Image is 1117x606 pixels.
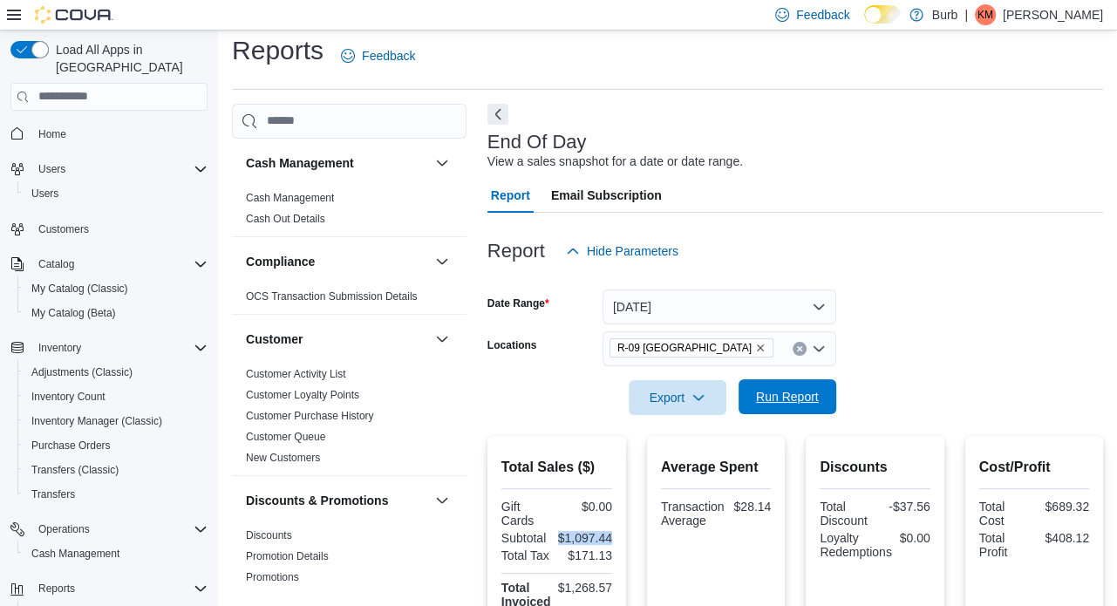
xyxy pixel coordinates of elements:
[603,289,836,324] button: [DATE]
[246,492,428,509] button: Discounts & Promotions
[31,439,111,453] span: Purchase Orders
[610,338,773,357] span: R-09 Tuscany Village
[24,278,208,299] span: My Catalog (Classic)
[31,306,116,320] span: My Catalog (Beta)
[432,153,453,174] button: Cash Management
[487,132,587,153] h3: End Of Day
[246,549,329,563] span: Promotion Details
[487,104,508,125] button: Next
[31,487,75,501] span: Transfers
[755,343,766,353] button: Remove R-09 Tuscany Village from selection in this group
[232,33,324,68] h1: Reports
[31,123,208,145] span: Home
[246,213,325,225] a: Cash Out Details
[38,222,89,236] span: Customers
[246,528,292,542] span: Discounts
[3,216,215,242] button: Customers
[232,187,467,236] div: Cash Management
[31,282,128,296] span: My Catalog (Classic)
[812,342,826,356] button: Open list of options
[246,410,374,422] a: Customer Purchase History
[35,6,113,24] img: Cova
[38,582,75,596] span: Reports
[24,386,112,407] a: Inventory Count
[964,4,968,25] p: |
[246,451,320,465] span: New Customers
[24,411,208,432] span: Inventory Manager (Classic)
[3,576,215,601] button: Reports
[38,522,90,536] span: Operations
[17,385,215,409] button: Inventory Count
[487,153,743,171] div: View a sales snapshot for a date or date range.
[24,484,208,505] span: Transfers
[17,458,215,482] button: Transfers (Classic)
[38,162,65,176] span: Users
[246,452,320,464] a: New Customers
[246,330,303,348] h3: Customer
[820,531,892,559] div: Loyalty Redemptions
[246,571,299,583] a: Promotions
[501,500,554,528] div: Gift Cards
[246,367,346,381] span: Customer Activity List
[501,548,554,562] div: Total Tax
[38,127,66,141] span: Home
[24,303,123,323] a: My Catalog (Beta)
[558,531,612,545] div: $1,097.44
[661,500,725,528] div: Transaction Average
[24,362,140,383] a: Adjustments (Classic)
[38,341,81,355] span: Inventory
[232,525,467,595] div: Discounts & Promotions
[24,543,126,564] a: Cash Management
[975,4,996,25] div: KP Muckle
[24,362,208,383] span: Adjustments (Classic)
[31,159,72,180] button: Users
[362,47,415,65] span: Feedback
[246,388,359,402] span: Customer Loyalty Points
[17,409,215,433] button: Inventory Manager (Classic)
[559,234,685,269] button: Hide Parameters
[17,276,215,301] button: My Catalog (Classic)
[560,548,612,562] div: $171.13
[501,457,612,478] h2: Total Sales ($)
[246,570,299,584] span: Promotions
[977,4,993,25] span: KM
[246,253,315,270] h3: Compliance
[31,124,73,145] a: Home
[246,191,334,205] span: Cash Management
[49,41,208,76] span: Load All Apps in [GEOGRAPHIC_DATA]
[979,500,1031,528] div: Total Cost
[17,541,215,566] button: Cash Management
[232,286,467,314] div: Compliance
[31,187,58,201] span: Users
[246,289,418,303] span: OCS Transaction Submission Details
[24,386,208,407] span: Inventory Count
[31,337,88,358] button: Inventory
[246,389,359,401] a: Customer Loyalty Points
[24,303,208,323] span: My Catalog (Beta)
[31,218,208,240] span: Customers
[31,390,106,404] span: Inventory Count
[232,364,467,475] div: Customer
[796,6,849,24] span: Feedback
[878,500,930,514] div: -$37.56
[3,336,215,360] button: Inventory
[246,550,329,562] a: Promotion Details
[24,435,208,456] span: Purchase Orders
[17,433,215,458] button: Purchase Orders
[639,380,716,415] span: Export
[31,578,208,599] span: Reports
[17,181,215,206] button: Users
[246,154,428,172] button: Cash Management
[820,457,930,478] h2: Discounts
[1003,4,1103,25] p: [PERSON_NAME]
[491,178,530,213] span: Report
[24,543,208,564] span: Cash Management
[932,4,958,25] p: Burb
[3,121,215,146] button: Home
[560,500,612,514] div: $0.00
[31,414,162,428] span: Inventory Manager (Classic)
[24,460,126,480] a: Transfers (Classic)
[246,330,428,348] button: Customer
[31,159,208,180] span: Users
